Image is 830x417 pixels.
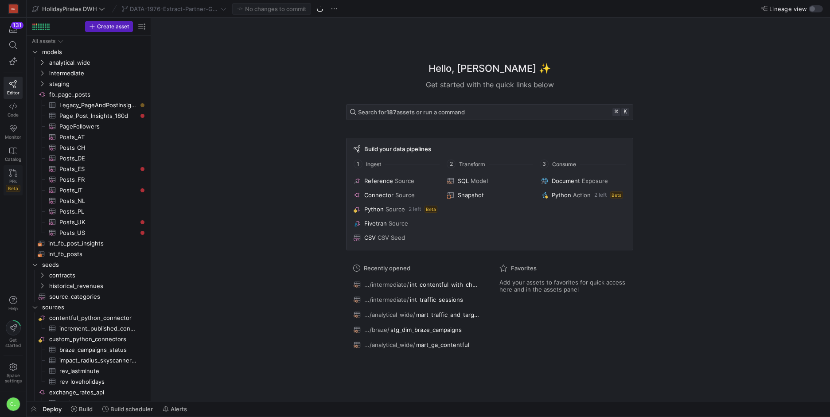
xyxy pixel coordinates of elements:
div: Press SPACE to select this row. [30,227,147,238]
a: Posts_AT​​​​​​​​​ [30,132,147,142]
span: exchange_rates​​​​​​​​​ [59,398,137,408]
div: Press SPACE to select this row. [30,153,147,164]
button: .../braze/stg_dim_braze_campaigns [351,324,482,335]
button: .../intermediate/int_contentful_with_changes [351,279,482,290]
h1: Hello, [PERSON_NAME] ✨ [429,61,551,76]
span: Exposure [582,177,608,184]
span: Snapshot [458,191,484,199]
a: int_fb_post_insights​​​​​​​​​​ [30,238,147,249]
span: Source [395,191,415,199]
div: Press SPACE to select this row. [30,164,147,174]
button: .../intermediate/int_traffic_sessions [351,294,482,305]
div: Press SPACE to select this row. [30,68,147,78]
span: Connector [364,191,394,199]
span: Model [471,177,488,184]
div: HG [9,4,18,13]
span: rev_lastminute​​​​​​​​​ [59,366,137,376]
span: Beta [425,206,437,213]
span: staging [49,79,146,89]
a: PageFollowers​​​​​​​​​ [30,121,147,132]
a: Monitor [4,121,23,143]
a: Posts_IT​​​​​​​​​ [30,185,147,195]
kbd: k [621,108,629,116]
div: Press SPACE to select this row. [30,398,147,408]
span: rev_loveholidays​​​​​​​​​ [59,377,137,387]
a: Catalog [4,143,23,165]
div: Press SPACE to select this row. [30,100,147,110]
div: Press SPACE to select this row. [30,121,147,132]
a: Posts_US​​​​​​​​​ [30,227,147,238]
button: CL [4,395,23,413]
button: SQLModel [445,175,534,186]
button: .../analytical_wide/mart_ga_contentful [351,339,482,351]
div: Press SPACE to select this row. [30,376,147,387]
span: Add your assets to favorites for quick access here and in the assets panel [499,279,626,293]
button: ConnectorSource [352,190,440,200]
span: exchange_rates_api​​​​​​​​ [49,387,146,398]
span: Beta [6,185,20,192]
span: Beta [610,191,623,199]
button: PythonAction2 leftBeta [539,190,627,200]
span: .../intermediate/ [364,296,409,303]
span: Source [386,206,405,213]
a: Code [4,99,23,121]
span: increment_published_contentful_data​​​​​​​​​ [59,323,137,334]
a: Posts_PL​​​​​​​​​ [30,206,147,217]
span: contracts [49,270,146,281]
div: Press SPACE to select this row. [30,323,147,334]
div: Press SPACE to select this row. [30,174,147,185]
div: Press SPACE to select this row. [30,291,147,302]
strong: 187 [386,109,397,116]
button: HolidayPirates DWH [30,3,107,15]
button: Search for187assets or run a command⌘k [346,104,633,120]
span: historical_revenues [49,281,146,291]
div: Press SPACE to select this row. [30,344,147,355]
span: Monitor [5,134,21,140]
span: HolidayPirates DWH [42,5,97,12]
div: Press SPACE to select this row. [30,185,147,195]
a: PRsBeta [4,165,23,195]
a: fb_page_posts​​​​​​​​ [30,89,147,100]
button: Help [4,292,23,315]
span: Help [8,306,19,311]
a: Posts_ES​​​​​​​​​ [30,164,147,174]
div: Press SPACE to select this row. [30,249,147,259]
button: .../analytical_wide/mart_traffic_and_targets [351,309,482,320]
button: ReferenceSource [352,175,440,186]
button: DocumentExposure [539,175,627,186]
a: Posts_UK​​​​​​​​​ [30,217,147,227]
span: Deploy [43,405,62,413]
span: Lineage view [769,5,807,12]
span: Build [79,405,93,413]
a: int_fb_posts​​​​​​​​​​ [30,249,147,259]
span: Code [8,112,19,117]
span: Source [395,177,414,184]
span: Catalog [5,156,21,162]
span: Python [552,191,571,199]
div: Press SPACE to select this row. [30,36,147,47]
div: Press SPACE to select this row. [30,270,147,281]
span: Posts_UK​​​​​​​​​ [59,217,137,227]
span: int_fb_posts​​​​​​​​​​ [48,249,137,259]
div: Press SPACE to select this row. [30,387,147,398]
button: Alerts [159,401,191,417]
span: sources [42,302,146,312]
a: contentful_python_connector​​​​​​​​ [30,312,147,323]
span: .../analytical_wide/ [364,311,415,318]
div: Press SPACE to select this row. [30,89,147,100]
button: CSVCSV Seed [352,232,440,243]
div: Press SPACE to select this row. [30,132,147,142]
span: .../intermediate/ [364,281,409,288]
a: source_categories​​​​​​ [30,291,147,302]
span: Reference [364,177,393,184]
a: Legacy_PageAndPostInsights​​​​​​​​​ [30,100,147,110]
a: HG [4,1,23,16]
span: mart_traffic_and_targets [416,311,479,318]
div: Press SPACE to select this row. [30,78,147,89]
span: Recently opened [364,265,410,272]
a: Editor [4,77,23,99]
a: Posts_DE​​​​​​​​​ [30,153,147,164]
div: Press SPACE to select this row. [30,195,147,206]
span: CSV Seed [378,234,405,241]
a: Posts_FR​​​​​​​​​ [30,174,147,185]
